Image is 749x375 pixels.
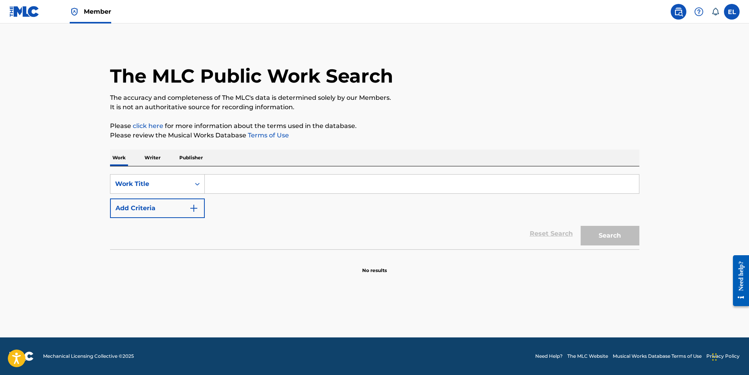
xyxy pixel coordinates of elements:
[362,258,387,274] p: No results
[727,249,749,312] iframe: Resource Center
[9,6,40,17] img: MLC Logo
[9,352,34,361] img: logo
[110,93,639,103] p: The accuracy and completeness of The MLC's data is determined solely by our Members.
[142,150,163,166] p: Writer
[110,121,639,131] p: Please for more information about the terms used in the database.
[177,150,205,166] p: Publisher
[110,64,393,88] h1: The MLC Public Work Search
[133,122,163,130] a: click here
[613,353,702,360] a: Musical Works Database Terms of Use
[724,4,740,20] div: User Menu
[246,132,289,139] a: Terms of Use
[189,204,199,213] img: 9d2ae6d4665cec9f34b9.svg
[567,353,608,360] a: The MLC Website
[110,103,639,112] p: It is not an authoritative source for recording information.
[110,198,205,218] button: Add Criteria
[43,353,134,360] span: Mechanical Licensing Collective © 2025
[712,345,717,369] div: Drag
[706,353,740,360] a: Privacy Policy
[694,7,704,16] img: help
[535,353,563,360] a: Need Help?
[691,4,707,20] div: Help
[711,8,719,16] div: Notifications
[710,337,749,375] iframe: Chat Widget
[84,7,111,16] span: Member
[115,179,186,189] div: Work Title
[110,174,639,249] form: Search Form
[671,4,686,20] a: Public Search
[70,7,79,16] img: Top Rightsholder
[110,131,639,140] p: Please review the Musical Works Database
[674,7,683,16] img: search
[110,150,128,166] p: Work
